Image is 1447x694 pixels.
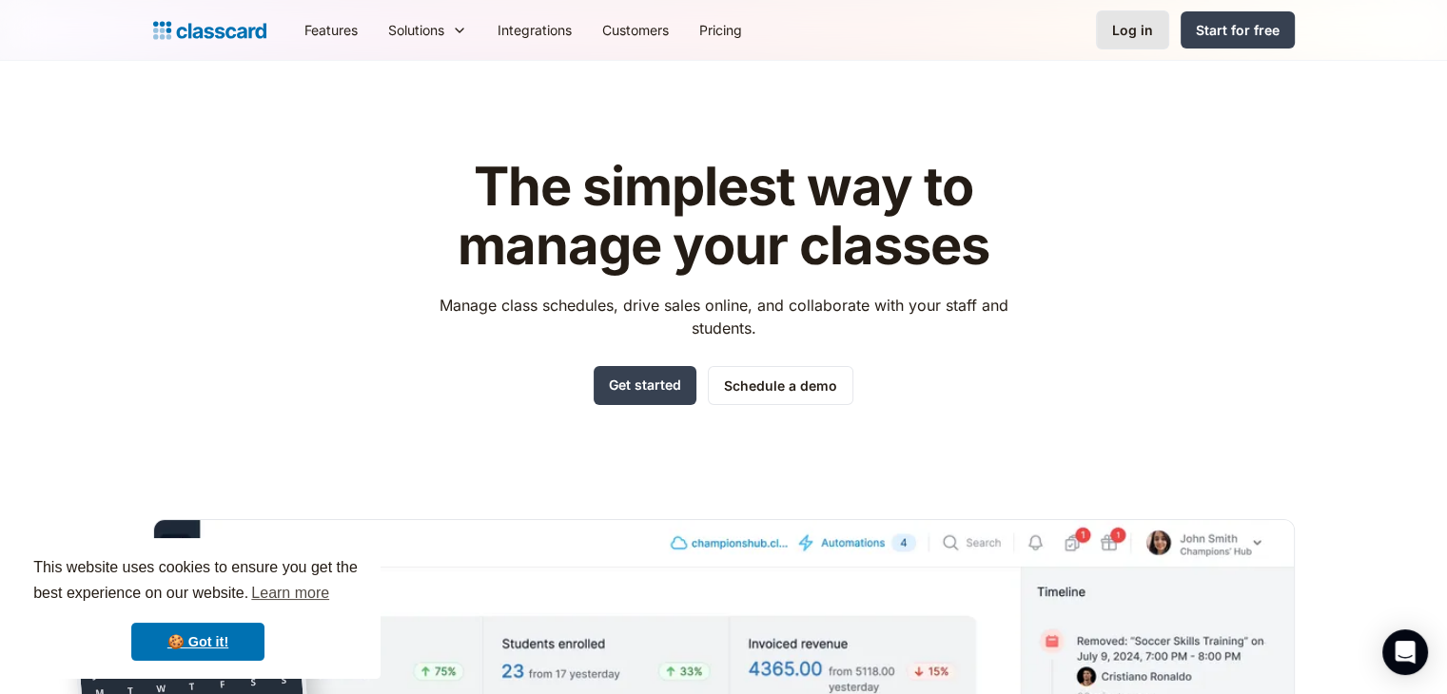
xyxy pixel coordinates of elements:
[131,623,264,661] a: dismiss cookie message
[33,556,362,607] span: This website uses cookies to ensure you get the best experience on our website.
[15,538,381,679] div: cookieconsent
[708,366,853,405] a: Schedule a demo
[248,579,332,607] a: learn more about cookies
[1181,11,1295,48] a: Start for free
[289,9,373,51] a: Features
[388,20,444,40] div: Solutions
[594,366,696,405] a: Get started
[421,294,1026,339] p: Manage class schedules, drive sales online, and collaborate with your staff and students.
[1112,20,1153,40] div: Log in
[587,9,684,51] a: Customers
[482,9,587,51] a: Integrations
[1196,20,1280,40] div: Start for free
[1382,629,1428,675] div: Open Intercom Messenger
[1096,10,1169,49] a: Log in
[373,9,482,51] div: Solutions
[421,158,1026,275] h1: The simplest way to manage your classes
[684,9,757,51] a: Pricing
[153,17,266,44] a: home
